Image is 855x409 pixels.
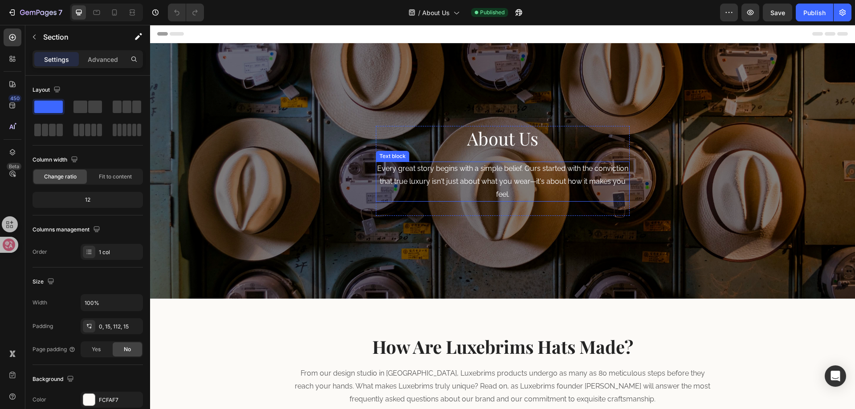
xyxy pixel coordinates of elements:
span: Published [480,8,505,16]
iframe: Design area [150,25,855,409]
span: No [124,345,131,353]
p: Every great story begins with a simple belief. Ours started with the conviction that true luxury ... [227,138,479,176]
span: Change ratio [44,173,77,181]
div: Order [33,248,47,256]
div: Background [33,373,76,385]
div: Layout [33,84,62,96]
div: Column width [33,154,80,166]
button: Publish [796,4,833,21]
span: / [418,8,420,17]
div: 12 [34,194,141,206]
div: Text block [228,127,257,135]
p: 7 [58,7,62,18]
button: Save [763,4,792,21]
div: 0, 15, 112, 15 [99,323,141,331]
span: Save [770,9,785,16]
p: From our design studio in [GEOGRAPHIC_DATA], Luxebrims products undergo as many as 80 meticulous ... [142,342,563,381]
p: Section [43,32,116,42]
p: Settings [44,55,69,64]
p: Advanced [88,55,118,64]
div: FCFAF7 [99,396,141,404]
div: Open Intercom Messenger [825,365,846,387]
div: Color [33,396,46,404]
span: Yes [92,345,101,353]
div: Beta [7,163,21,170]
div: Size [33,276,56,288]
h2: About Us [226,101,480,126]
button: 7 [4,4,66,21]
div: Width [33,299,47,307]
div: Page padding [33,345,76,353]
span: About Us [422,8,450,17]
div: Columns management [33,224,102,236]
input: Auto [81,295,142,311]
div: 450 [8,95,21,102]
div: Undo/Redo [168,4,204,21]
div: 1 col [99,248,141,256]
div: Publish [803,8,826,17]
h2: How Are Luxebrims Hats Made? [141,309,564,334]
span: Fit to content [99,173,132,181]
div: Padding [33,322,53,330]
